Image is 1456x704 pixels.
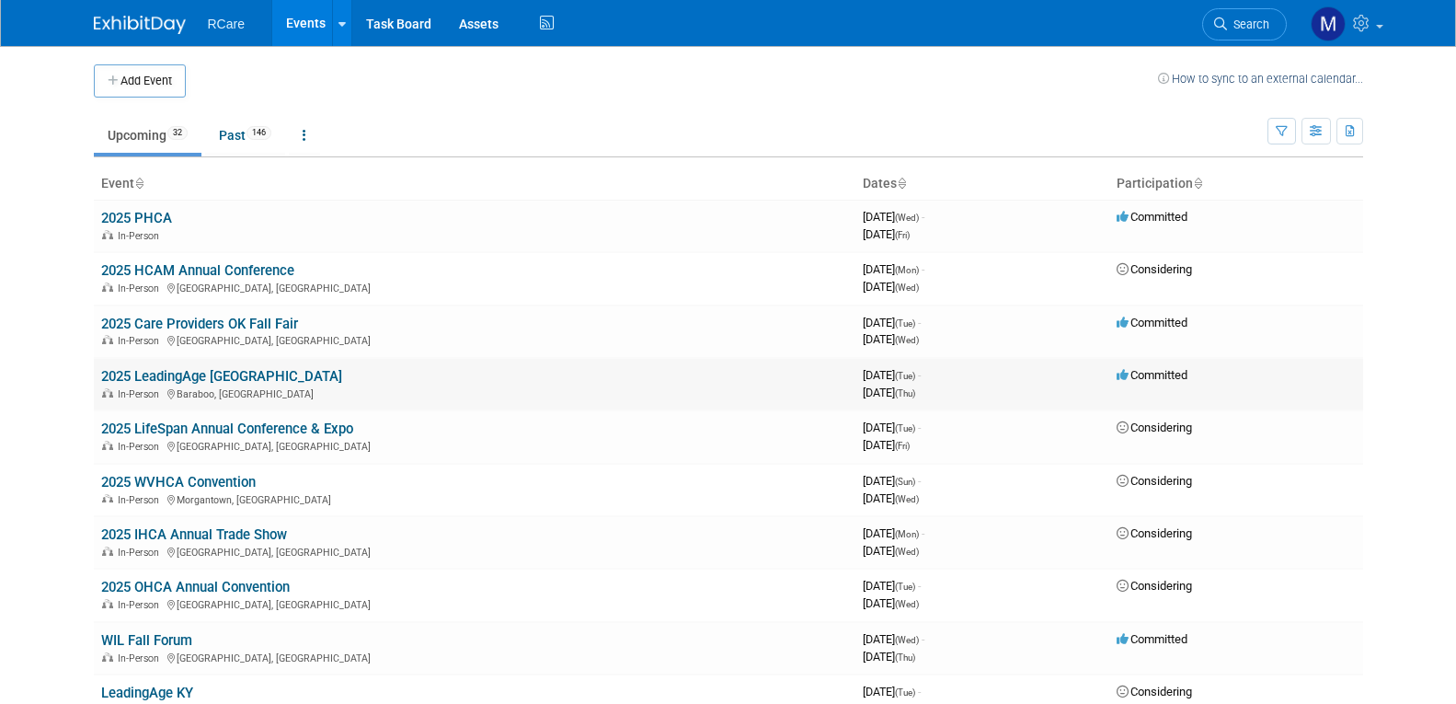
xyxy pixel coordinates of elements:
span: - [918,368,921,382]
span: - [922,526,924,540]
img: In-Person Event [102,388,113,398]
span: (Wed) [895,213,919,223]
span: (Tue) [895,423,915,433]
a: 2025 LifeSpan Annual Conference & Expo [101,421,353,437]
span: [DATE] [863,386,915,399]
img: In-Person Event [102,230,113,239]
span: [DATE] [863,316,921,329]
span: [DATE] [863,421,921,434]
img: In-Person Event [102,599,113,608]
span: Considering [1117,262,1192,276]
a: Sort by Participation Type [1193,176,1202,190]
div: Baraboo, [GEOGRAPHIC_DATA] [101,386,848,400]
span: 32 [167,126,188,140]
span: - [922,262,924,276]
span: [DATE] [863,227,910,241]
span: (Sun) [895,477,915,487]
a: 2025 HCAM Annual Conference [101,262,294,279]
span: In-Person [118,283,165,294]
a: Sort by Event Name [134,176,143,190]
th: Participation [1109,168,1363,200]
span: In-Person [118,441,165,453]
a: 2025 Care Providers OK Fall Fair [101,316,298,332]
span: (Wed) [895,335,919,345]
span: Committed [1117,210,1187,224]
img: ExhibitDay [94,16,186,34]
img: In-Person Event [102,335,113,344]
button: Add Event [94,64,186,98]
a: 2025 IHCA Annual Trade Show [101,526,287,543]
img: In-Person Event [102,283,113,292]
span: (Tue) [895,318,915,329]
span: [DATE] [863,579,921,593]
div: [GEOGRAPHIC_DATA], [GEOGRAPHIC_DATA] [101,596,848,611]
span: [DATE] [863,280,919,294]
a: 2025 LeadingAge [GEOGRAPHIC_DATA] [101,368,342,385]
div: Morgantown, [GEOGRAPHIC_DATA] [101,491,848,506]
span: (Thu) [895,388,915,398]
span: (Thu) [895,652,915,663]
span: (Wed) [895,547,919,557]
span: Considering [1117,474,1192,488]
div: [GEOGRAPHIC_DATA], [GEOGRAPHIC_DATA] [101,332,848,347]
span: [DATE] [863,526,924,540]
span: - [922,210,924,224]
span: RCare [208,17,245,31]
span: Committed [1117,632,1187,646]
a: LeadingAge KY [101,685,193,701]
span: (Wed) [895,635,919,645]
a: 2025 WVHCA Convention [101,474,256,490]
span: In-Person [118,599,165,611]
span: - [918,474,921,488]
div: [GEOGRAPHIC_DATA], [GEOGRAPHIC_DATA] [101,280,848,294]
span: [DATE] [863,332,919,346]
span: In-Person [118,230,165,242]
div: [GEOGRAPHIC_DATA], [GEOGRAPHIC_DATA] [101,650,848,664]
a: 2025 PHCA [101,210,172,226]
a: 2025 OHCA Annual Convention [101,579,290,595]
a: How to sync to an external calendar... [1158,72,1363,86]
span: - [918,685,921,698]
span: Considering [1117,526,1192,540]
span: [DATE] [863,596,919,610]
span: [DATE] [863,650,915,664]
span: Search [1227,17,1269,31]
a: Upcoming32 [94,118,201,153]
span: - [918,579,921,593]
div: [GEOGRAPHIC_DATA], [GEOGRAPHIC_DATA] [101,438,848,453]
th: Event [94,168,855,200]
span: In-Person [118,547,165,559]
span: 146 [246,126,271,140]
img: maxim kowal [1311,6,1346,41]
img: In-Person Event [102,652,113,662]
span: [DATE] [863,544,919,558]
div: [GEOGRAPHIC_DATA], [GEOGRAPHIC_DATA] [101,544,848,559]
span: (Fri) [895,441,910,451]
span: Considering [1117,421,1192,434]
span: - [922,632,924,646]
span: In-Person [118,388,165,400]
span: - [918,421,921,434]
span: (Mon) [895,529,919,539]
span: [DATE] [863,632,924,646]
span: (Mon) [895,265,919,275]
span: Considering [1117,579,1192,593]
span: (Fri) [895,230,910,240]
span: (Tue) [895,371,915,381]
a: Search [1202,8,1287,40]
span: (Wed) [895,599,919,609]
a: Sort by Start Date [897,176,906,190]
span: [DATE] [863,210,924,224]
th: Dates [855,168,1109,200]
span: [DATE] [863,474,921,488]
span: (Tue) [895,687,915,698]
span: [DATE] [863,262,924,276]
span: Committed [1117,316,1187,329]
a: WIL Fall Forum [101,632,192,649]
span: [DATE] [863,491,919,505]
span: Considering [1117,685,1192,698]
img: In-Person Event [102,547,113,556]
img: In-Person Event [102,441,113,450]
span: In-Person [118,652,165,664]
span: (Wed) [895,494,919,504]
